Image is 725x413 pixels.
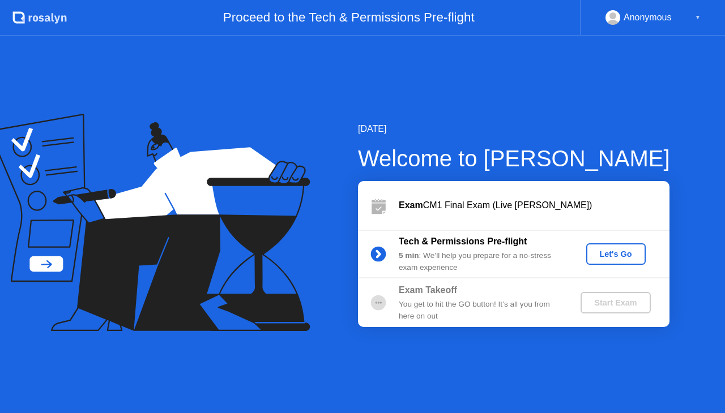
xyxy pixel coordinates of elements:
[591,249,641,259] div: Let's Go
[695,10,701,25] div: ▼
[399,236,527,246] b: Tech & Permissions Pre-flight
[399,199,669,212] div: CM1 Final Exam (Live [PERSON_NAME])
[586,243,646,265] button: Let's Go
[399,299,562,322] div: You get to hit the GO button! It’s all you from here on out
[624,10,672,25] div: Anonymous
[399,250,562,273] div: : We’ll help you prepare for a no-stress exam experience
[581,292,650,313] button: Start Exam
[358,122,670,136] div: [DATE]
[399,285,457,295] b: Exam Takeoff
[585,298,646,307] div: Start Exam
[399,251,419,260] b: 5 min
[358,141,670,175] div: Welcome to [PERSON_NAME]
[399,200,423,210] b: Exam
